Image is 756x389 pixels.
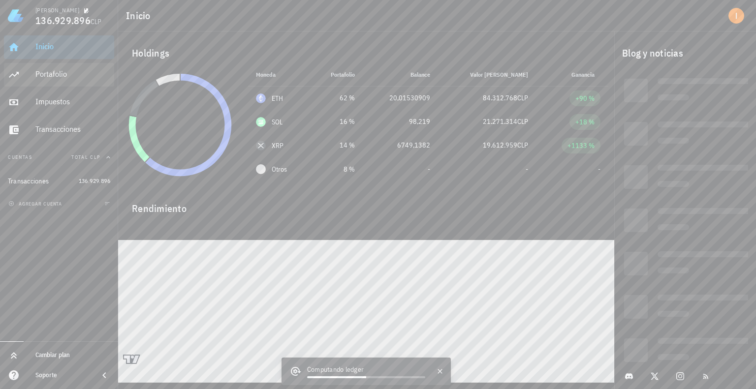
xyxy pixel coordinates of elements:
div: Loading... [658,78,756,87]
div: Rendimiento [124,193,608,216]
div: SOL-icon [256,117,266,127]
span: agregar cuenta [10,201,62,207]
div: Loading... [624,209,648,232]
a: Portafolio [4,63,114,87]
th: Portafolio [310,63,363,87]
div: Loading... [658,121,756,130]
span: Ganancia [571,71,600,78]
div: +1133 % [567,141,595,150]
a: Inicio [4,35,114,59]
div: Loading... [658,268,689,276]
div: Loading... [624,79,648,102]
span: CLP [517,141,528,150]
span: - [526,165,528,174]
div: Loading... [624,165,648,189]
div: Loading... [658,138,689,147]
button: agregar cuenta [6,199,66,209]
div: 98,219 [371,117,430,127]
span: 136.929.896 [35,14,91,27]
div: Loading... [658,181,689,190]
div: Blog y noticias [614,37,756,69]
div: XRP-icon [256,141,266,150]
a: Charting by TradingView [123,355,140,364]
span: 136.929.896 [79,177,110,184]
div: Loading... [624,252,648,275]
h1: Inicio [126,8,155,24]
div: ETH [272,93,283,103]
span: CLP [517,93,528,102]
div: Impuestos [35,97,110,106]
div: Loading... [658,208,756,217]
div: SOL [272,117,283,127]
div: avatar [728,8,744,24]
div: Soporte [35,371,91,379]
a: Transacciones 136.929.896 [4,169,114,193]
th: Balance [363,63,438,87]
img: LedgiFi [8,8,24,24]
div: Cambiar plan [35,351,110,359]
span: 19.612.959 [483,141,517,150]
div: Holdings [124,37,608,69]
div: XRP [272,141,284,150]
div: Loading... [658,165,756,174]
div: Loading... [658,354,689,363]
div: 20,01530909 [371,93,430,103]
th: Moneda [248,63,310,87]
span: Total CLP [71,154,100,160]
div: Loading... [624,295,648,319]
div: Loading... [658,311,689,320]
div: 8 % [318,164,355,175]
span: CLP [517,117,528,126]
a: Impuestos [4,90,114,114]
span: 21.271.314 [483,117,517,126]
div: Loading... [658,94,689,103]
div: 6749,1382 [371,140,430,150]
span: - [598,165,600,174]
div: Loading... [658,224,689,233]
button: CuentasTotal CLP [4,146,114,169]
span: Otros [272,164,287,175]
div: +18 % [575,117,595,127]
div: Loading... [624,122,648,146]
span: 84.312.768 [483,93,517,102]
span: - [428,165,430,174]
div: 16 % [318,117,355,127]
div: Loading... [658,251,756,260]
div: Loading... [658,338,756,347]
div: Loading... [624,338,648,362]
a: Transacciones [4,118,114,142]
div: Inicio [35,42,110,51]
div: +90 % [575,93,595,103]
div: [PERSON_NAME] [35,6,79,14]
div: Computando ledger [307,364,425,376]
th: Valor [PERSON_NAME] [438,63,536,87]
div: Loading... [658,295,756,303]
div: Portafolio [35,69,110,79]
div: Transacciones [8,177,49,185]
div: ETH-icon [256,93,266,103]
span: CLP [91,17,102,26]
div: 14 % [318,140,355,150]
div: 62 % [318,93,355,103]
div: Transacciones [35,124,110,134]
